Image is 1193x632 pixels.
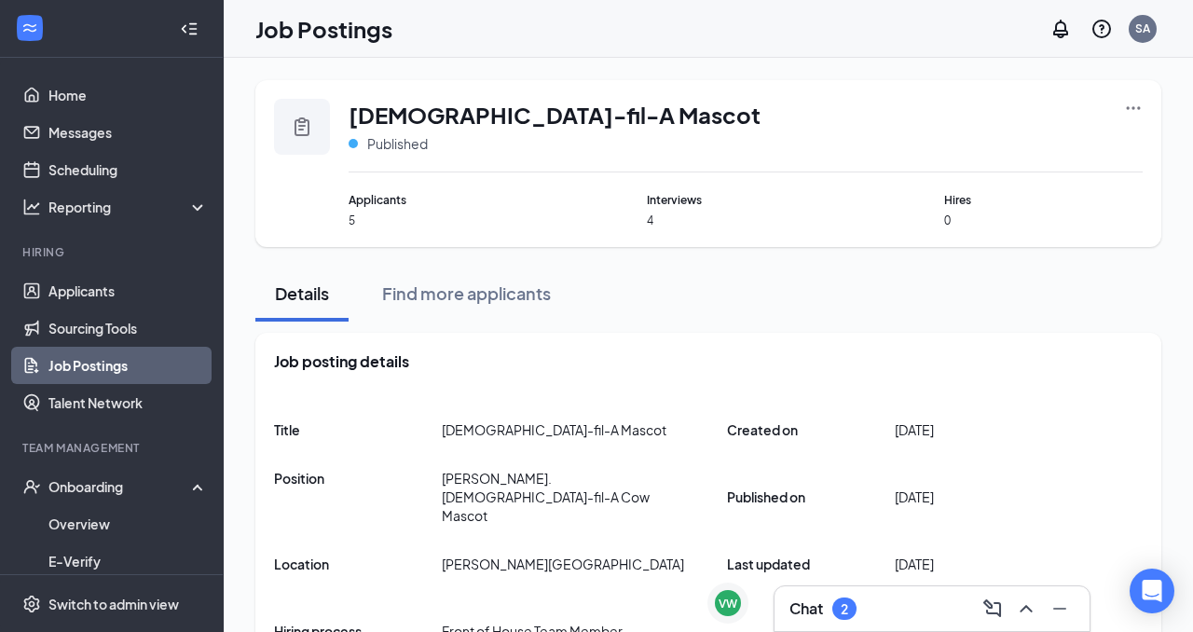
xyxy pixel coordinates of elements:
[944,213,1143,228] span: 0
[442,420,666,439] span: [DEMOGRAPHIC_DATA]-fil-A Mascot
[48,347,208,384] a: Job Postings
[647,213,845,228] span: 4
[1011,594,1041,624] button: ChevronUp
[895,555,934,573] span: [DATE]
[22,595,41,613] svg: Settings
[1124,99,1143,117] svg: Ellipses
[978,594,1008,624] button: ComposeMessage
[48,198,209,216] div: Reporting
[727,555,895,573] span: Last updated
[22,477,41,496] svg: UserCheck
[274,469,442,525] span: Position
[48,272,208,309] a: Applicants
[895,420,934,439] span: [DATE]
[727,488,895,506] span: Published on
[1049,18,1072,40] svg: Notifications
[48,505,208,543] a: Overview
[274,351,409,372] span: Job posting details
[349,213,547,228] span: 5
[22,198,41,216] svg: Analysis
[1135,21,1150,36] div: SA
[647,191,845,209] span: Interviews
[349,191,547,209] span: Applicants
[274,420,442,439] span: Title
[719,596,737,611] div: VW
[22,440,204,456] div: Team Management
[981,598,1004,620] svg: ComposeMessage
[48,543,208,580] a: E-Verify
[48,114,208,151] a: Messages
[22,244,204,260] div: Hiring
[895,488,934,506] span: [DATE]
[48,595,179,613] div: Switch to admin view
[382,282,551,305] div: Find more applicants
[789,598,823,619] h3: Chat
[727,420,895,439] span: Created on
[442,469,690,525] div: [PERSON_NAME]. [DEMOGRAPHIC_DATA]-fil-A Cow Mascot
[367,134,428,153] span: Published
[255,13,392,45] h1: Job Postings
[21,19,39,37] svg: WorkstreamLogo
[1090,18,1113,40] svg: QuestionInfo
[1049,598,1071,620] svg: Minimize
[944,191,1143,209] span: Hires
[48,477,192,496] div: Onboarding
[442,555,684,573] span: [PERSON_NAME][GEOGRAPHIC_DATA]
[841,601,848,617] div: 2
[48,76,208,114] a: Home
[48,309,208,347] a: Sourcing Tools
[1045,594,1075,624] button: Minimize
[1130,569,1174,613] div: Open Intercom Messenger
[48,384,208,421] a: Talent Network
[349,99,761,131] span: [DEMOGRAPHIC_DATA]-fil-A Mascot
[1015,598,1037,620] svg: ChevronUp
[291,116,313,138] svg: Clipboard
[48,151,208,188] a: Scheduling
[180,20,199,38] svg: Collapse
[274,555,442,573] span: Location
[274,282,330,305] div: Details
